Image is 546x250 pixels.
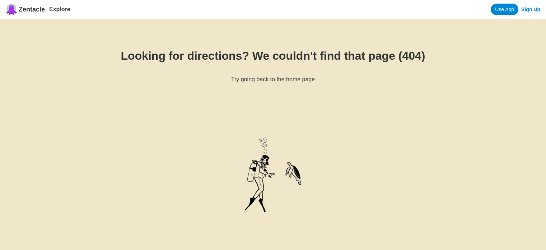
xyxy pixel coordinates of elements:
h1: Looking for directions? We couldn't find that page (404) [23,49,523,63]
h6: Try going back to the home page [23,76,523,83]
span: Zentacle [19,6,45,13]
a: Sign Up [521,6,540,12]
a: Use App [491,4,518,15]
a: Zentacle logoZentacle [6,4,45,15]
a: Explore [49,6,70,12]
img: Zentacle logo [6,4,17,15]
